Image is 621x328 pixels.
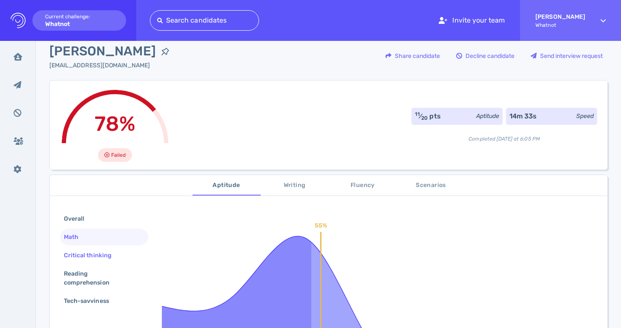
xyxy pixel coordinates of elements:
div: Reading comprehension [62,268,139,289]
sub: 20 [421,115,428,121]
span: Whatnot [535,22,585,28]
button: Decline candidate [451,46,519,66]
span: 78% [95,112,135,136]
div: Aptitude [476,112,499,121]
span: Fluency [334,180,392,191]
sup: 11 [415,111,420,117]
span: Aptitude [198,180,256,191]
div: Math [62,231,89,243]
text: 55% [315,222,327,229]
div: Completed [DATE] at 6:05 PM [411,128,597,143]
strong: [PERSON_NAME] [535,13,585,20]
div: Speed [576,112,594,121]
button: Send interview request [526,46,607,66]
div: Tech-savviness [62,295,119,307]
span: Writing [266,180,324,191]
div: 14m 33s [509,111,537,121]
div: Decline candidate [452,46,519,66]
div: Click to copy the email address [49,61,175,70]
span: Scenarios [402,180,460,191]
div: ⁄ pts [415,111,441,121]
div: Overall [62,213,95,225]
span: [PERSON_NAME] [49,42,156,61]
button: Share candidate [381,46,445,66]
div: Critical thinking [62,249,122,262]
span: Failed [111,150,126,160]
